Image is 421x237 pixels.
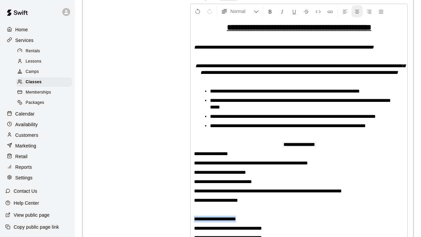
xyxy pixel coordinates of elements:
[363,5,375,17] button: Right Align
[5,173,70,183] a: Settings
[15,174,33,181] p: Settings
[339,5,351,17] button: Left Align
[16,67,72,77] div: Camps
[26,89,51,96] span: Memberships
[16,47,72,56] div: Rentals
[351,5,363,17] button: Center Align
[5,130,70,140] a: Customers
[5,162,70,172] a: Reports
[5,109,70,119] a: Calendar
[16,56,75,67] a: Lessons
[16,77,75,88] a: Classes
[5,25,70,35] a: Home
[301,5,312,17] button: Format Strikethrough
[14,224,59,230] p: Copy public page link
[289,5,300,17] button: Format Underline
[313,5,324,17] button: Insert Code
[26,100,44,106] span: Packages
[15,142,36,149] p: Marketing
[16,88,75,98] a: Memberships
[16,67,75,77] a: Camps
[14,212,50,218] p: View public page
[16,88,72,97] div: Memberships
[16,78,72,87] div: Classes
[14,200,39,206] p: Help Center
[16,57,72,66] div: Lessons
[265,5,276,17] button: Format Bold
[218,5,262,17] button: Formatting Options
[192,5,203,17] button: Undo
[15,111,35,117] p: Calendar
[26,69,39,75] span: Camps
[15,121,38,128] p: Availability
[230,8,254,15] span: Normal
[15,132,38,138] p: Customers
[375,5,387,17] button: Justify Align
[26,48,40,55] span: Rentals
[26,79,42,86] span: Classes
[5,35,70,45] a: Services
[204,5,215,17] button: Redo
[5,151,70,161] a: Retail
[15,26,28,33] p: Home
[26,58,42,65] span: Lessons
[277,5,288,17] button: Format Italics
[15,164,32,170] p: Reports
[15,37,34,44] p: Services
[5,141,70,151] a: Marketing
[15,153,28,160] p: Retail
[14,188,37,194] p: Contact Us
[5,119,70,129] a: Availability
[324,5,336,17] button: Insert Link
[16,98,75,108] a: Packages
[16,46,75,56] a: Rentals
[16,98,72,108] div: Packages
